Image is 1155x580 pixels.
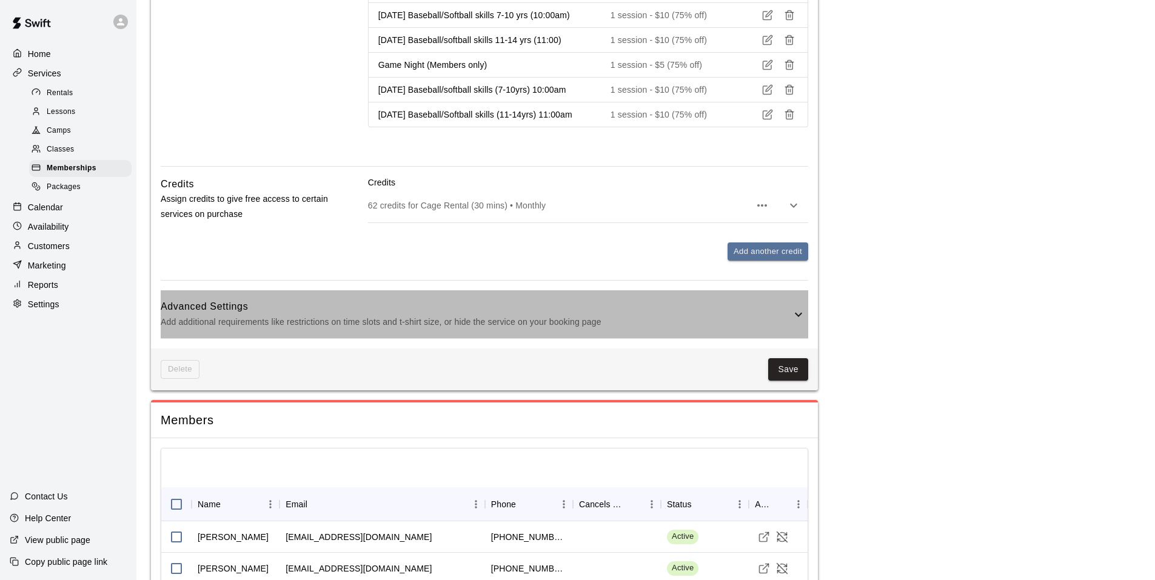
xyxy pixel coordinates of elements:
[29,122,136,141] a: Camps
[555,495,573,513] button: Menu
[773,559,791,578] button: Cancel Membership
[611,108,725,121] p: 1 session - $10 (75% off)
[378,34,591,46] p: [DATE] Baseball/softball skills 11-14 yrs (11:00)
[29,141,136,159] a: Classes
[10,295,127,313] a: Settings
[47,181,81,193] span: Packages
[25,534,90,546] p: View public page
[667,562,698,574] span: Active
[789,495,808,513] button: Menu
[161,360,199,379] span: This membership cannot be deleted since it still has members
[667,531,698,542] span: Active
[731,495,749,513] button: Menu
[28,259,66,272] p: Marketing
[47,125,71,137] span: Camps
[611,84,725,96] p: 1 session - $10 (75% off)
[368,199,750,212] p: 62 credits for Cage Rental (30 mins) • Monthly
[28,221,69,233] p: Availability
[491,531,567,543] div: +13185420646
[10,256,127,275] a: Marketing
[626,496,643,513] button: Sort
[29,85,132,102] div: Rentals
[25,556,107,568] p: Copy public page link
[749,487,808,521] div: Actions
[491,562,567,575] div: +13372269150
[378,84,591,96] p: [DATE] Baseball/softball skills (7-10yrs) 10:00am
[10,218,127,236] a: Availability
[198,487,221,521] div: Name
[10,45,127,63] a: Home
[516,496,533,513] button: Sort
[29,141,132,158] div: Classes
[221,496,238,513] button: Sort
[692,496,709,513] button: Sort
[28,279,58,291] p: Reports
[378,9,591,21] p: [DATE] Baseball/Softball skills 7-10 yrs (10:00am)
[286,562,432,575] div: gsl010713@gmail.com
[161,192,329,222] p: Assign credits to give free access to certain services on purchase
[29,159,136,178] a: Memberships
[29,122,132,139] div: Camps
[47,87,73,99] span: Rentals
[47,162,96,175] span: Memberships
[467,495,485,513] button: Menu
[198,562,269,575] div: Greg Loftin
[485,487,573,521] div: Phone
[29,179,132,196] div: Packages
[161,299,791,315] h6: Advanced Settings
[368,188,808,222] div: 62 credits for Cage Rental (30 mins) • Monthly
[768,358,808,381] button: Save
[161,412,808,428] span: Members
[29,160,132,177] div: Memberships
[47,106,76,118] span: Lessons
[161,315,791,330] p: Add additional requirements like restrictions on time slots and t-shirt size, or hide the service...
[28,67,61,79] p: Services
[29,84,136,102] a: Rentals
[661,487,749,521] div: Status
[368,176,808,188] p: Credits
[755,528,773,546] a: Visit customer profile
[10,64,127,82] a: Services
[773,528,791,546] button: Cancel Membership
[29,178,136,197] a: Packages
[280,487,485,521] div: Email
[286,531,432,543] div: lnicholson310@yahoo.com
[25,512,71,524] p: Help Center
[28,240,70,252] p: Customers
[10,198,127,216] a: Calendar
[28,298,59,310] p: Settings
[755,487,772,521] div: Actions
[10,276,127,294] a: Reports
[772,496,789,513] button: Sort
[491,487,516,521] div: Phone
[611,34,725,46] p: 1 session - $10 (75% off)
[667,487,692,521] div: Status
[286,487,307,521] div: Email
[611,59,725,71] p: 1 session - $5 (75% off)
[611,9,725,21] p: 1 session - $10 (75% off)
[573,487,661,521] div: Cancels Date
[378,59,591,71] p: Game Night (Members only)
[579,487,626,521] div: Cancels Date
[307,496,324,513] button: Sort
[28,201,63,213] p: Calendar
[261,495,280,513] button: Menu
[25,490,68,502] p: Contact Us
[47,144,74,156] span: Classes
[29,102,136,121] a: Lessons
[755,559,773,578] a: Visit customer profile
[643,495,661,513] button: Menu
[161,290,808,338] div: Advanced SettingsAdd additional requirements like restrictions on time slots and t-shirt size, or...
[728,242,808,261] button: Add another credit
[198,531,269,543] div: leah nicholson
[378,108,591,121] p: [DATE] Baseball/Softball skills (11-14yrs) 11:00am
[10,237,127,255] a: Customers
